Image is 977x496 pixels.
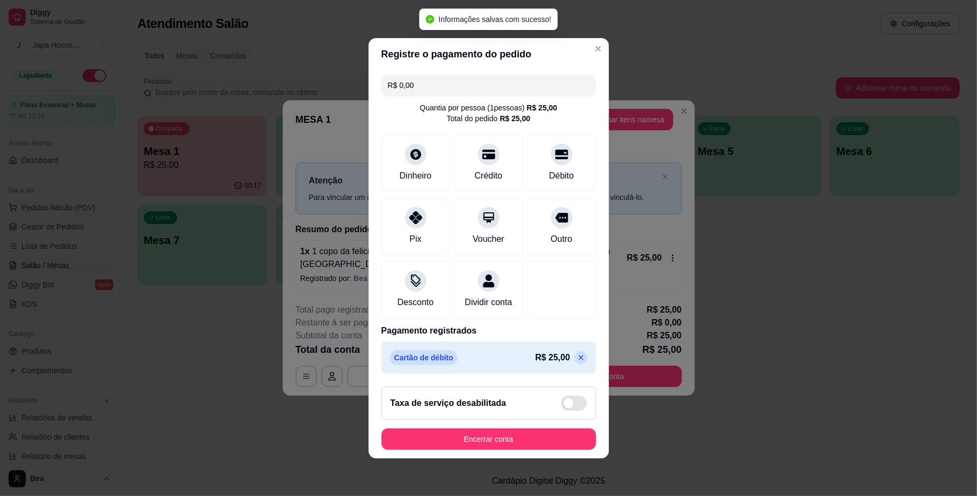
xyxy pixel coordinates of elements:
p: R$ 25,00 [535,351,570,364]
div: Total do pedido [447,113,531,124]
div: R$ 25,00 [527,102,557,113]
div: Quantia por pessoa ( 1 pessoas) [420,102,557,113]
span: check-circle [425,15,434,24]
button: Close [590,40,607,57]
div: Dinheiro [400,169,432,182]
div: Dividir conta [465,296,512,309]
input: Ex.: hambúrguer de cordeiro [388,75,590,96]
div: Pix [409,233,421,246]
button: Encerrar conta [381,428,596,450]
h2: Taxa de serviço desabilitada [391,397,506,410]
p: Cartão de débito [390,350,458,365]
div: Desconto [398,296,434,309]
p: Pagamento registrados [381,324,596,337]
div: R$ 25,00 [500,113,531,124]
div: Voucher [473,233,504,246]
div: Outro [550,233,572,246]
div: Débito [549,169,574,182]
header: Registre o pagamento do pedido [369,38,609,70]
span: Informações salvas com sucesso! [438,15,551,24]
div: Crédito [475,169,503,182]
